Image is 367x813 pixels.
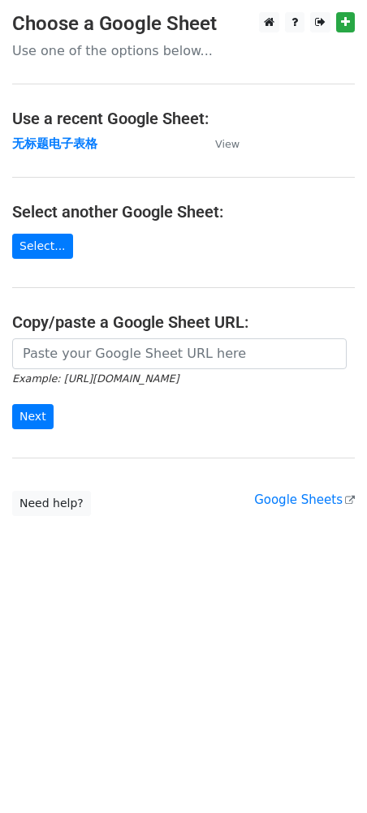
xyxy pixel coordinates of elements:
[12,234,73,259] a: Select...
[215,138,240,150] small: View
[254,493,355,507] a: Google Sheets
[199,136,240,151] a: View
[12,338,347,369] input: Paste your Google Sheet URL here
[12,202,355,222] h4: Select another Google Sheet:
[12,136,97,151] a: 无标题电子表格
[12,109,355,128] h4: Use a recent Google Sheet:
[12,491,91,516] a: Need help?
[12,404,54,429] input: Next
[12,12,355,36] h3: Choose a Google Sheet
[12,312,355,332] h4: Copy/paste a Google Sheet URL:
[12,42,355,59] p: Use one of the options below...
[12,372,179,385] small: Example: [URL][DOMAIN_NAME]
